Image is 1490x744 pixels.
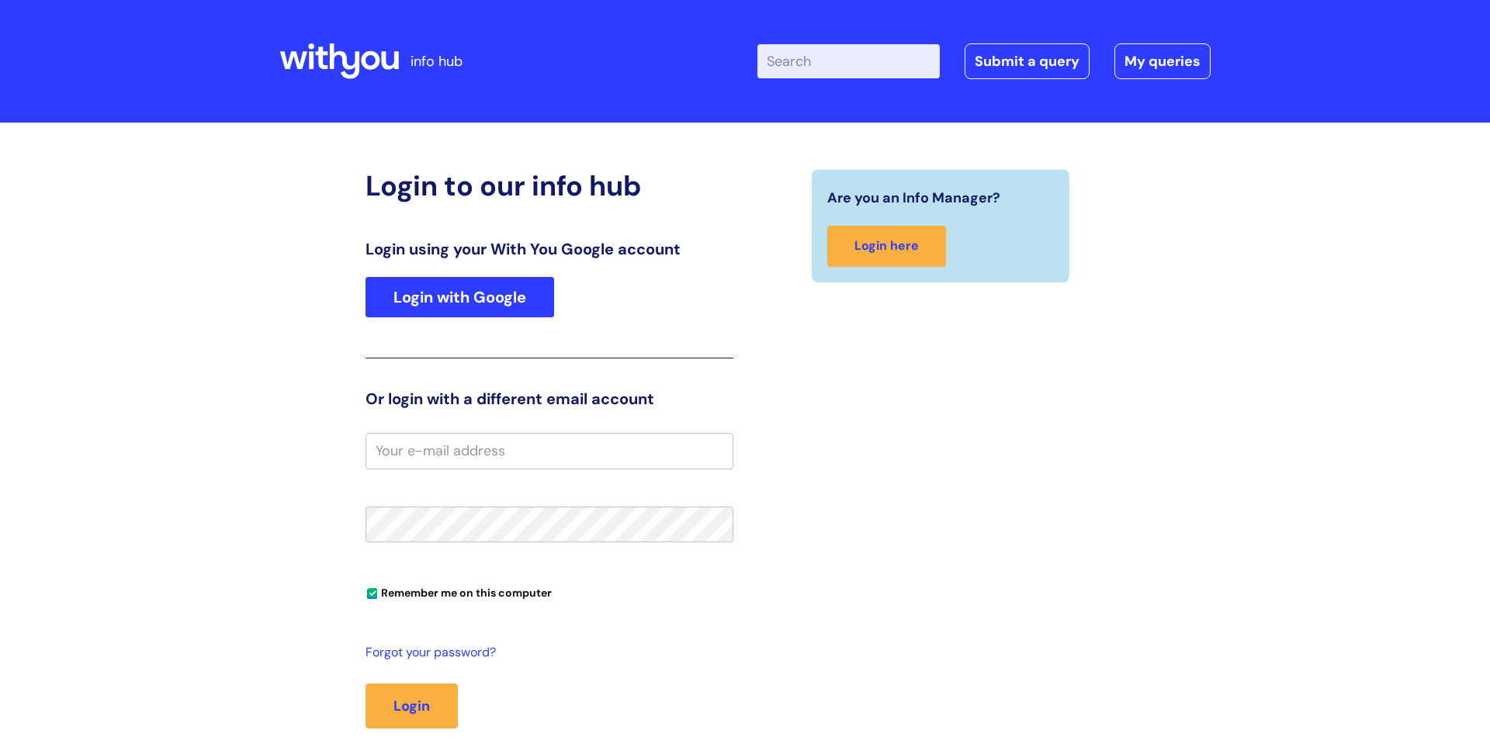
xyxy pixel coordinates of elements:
[366,583,552,600] label: Remember me on this computer
[366,580,733,604] div: You can uncheck this option if you're logging in from a shared device
[757,44,940,78] input: Search
[827,185,1000,210] span: Are you an Info Manager?
[965,43,1090,79] a: Submit a query
[366,389,733,408] h3: Or login with a different email account
[1114,43,1211,79] a: My queries
[827,226,946,267] a: Login here
[366,642,726,664] a: Forgot your password?
[411,49,463,74] p: info hub
[366,683,458,728] button: Login
[366,277,554,317] a: Login with Google
[366,433,733,469] input: Your e-mail address
[366,169,733,202] h2: Login to our info hub
[367,589,377,599] input: Remember me on this computer
[366,240,733,258] h3: Login using your With You Google account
